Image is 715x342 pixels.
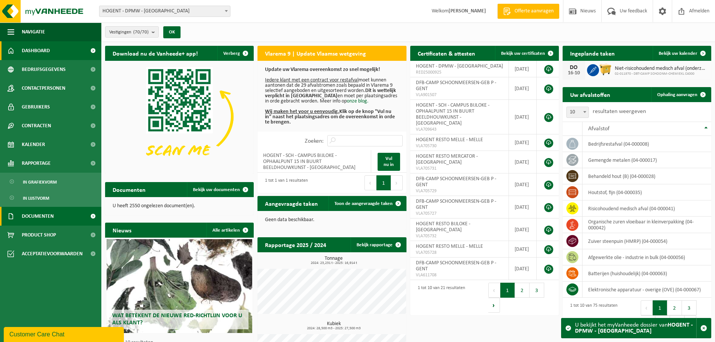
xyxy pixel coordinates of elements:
h2: Certificaten & attesten [410,46,483,60]
td: batterijen (huishoudelijk) (04-000063) [583,265,711,282]
span: VLA705728 [416,250,503,256]
button: OK [163,26,181,38]
td: [DATE] [509,218,536,241]
iframe: chat widget [4,325,125,342]
span: Bekijk uw certificaten [501,51,545,56]
span: Dashboard [22,41,50,60]
span: VLA901507 [416,92,503,98]
a: Bekijk rapportage [351,237,406,252]
span: Ophaling aanvragen [657,92,697,97]
td: organische zuren vloeibaar in kleinverpakking (04-000042) [583,217,711,233]
button: 5 [655,315,670,330]
div: 16-10 [566,71,581,76]
td: elektronische apparatuur - overige (OVE) (04-000067) [583,282,711,298]
span: VLA705732 [416,233,503,239]
a: Bekijk uw certificaten [495,46,558,61]
span: Niet-risicohoudend medisch afval (onderzoekscentra) [615,66,707,72]
span: DFB-CAMP SCHOONMEERSEN-GEB P - GENT [416,260,496,272]
button: 1 [376,175,391,190]
span: 2024: 23,231 t - 2025: 16,914 t [261,261,406,265]
span: Contracten [22,116,51,135]
strong: [PERSON_NAME] [449,8,486,14]
u: Iedere klant met een contract voor restafval [265,77,358,83]
td: zuiver steenpuin (HMRP) (04-000054) [583,233,711,249]
button: Previous [641,300,653,315]
div: DO [566,65,581,71]
span: Documenten [22,207,54,226]
button: Previous [488,283,500,298]
span: HOGENT RESTO MELLE - MELLE [416,137,483,143]
span: 02-011970 - DBT-CAMP SCHOONM-CHEMIEKL C4000 [615,72,707,76]
span: DFB-CAMP SCHOONMEERSEN-GEB P - GENT [416,176,496,188]
button: 8 [670,315,685,330]
a: Vul nu in [378,153,400,171]
a: Bekijk uw documenten [187,182,253,197]
h2: Vlarema 9 | Update Vlaamse wetgeving [257,46,373,60]
td: [DATE] [509,241,536,258]
button: 3 [682,300,697,315]
td: bedrijfsrestafval (04-000008) [583,136,711,152]
span: Vestigingen [109,27,149,38]
span: In lijstvorm [23,191,49,205]
a: In grafiekvorm [2,175,99,189]
span: VLA709643 [416,127,503,133]
span: VLA705729 [416,188,503,194]
h2: Aangevraagde taken [257,196,325,211]
span: In grafiekvorm [23,175,57,189]
span: Offerte aanvragen [513,8,555,15]
img: Download de VHEPlus App [105,61,254,172]
img: WB-1100-HPE-YW-01 [599,63,612,76]
td: [DATE] [509,77,536,100]
button: Next [685,315,696,330]
label: Zoeken: [305,138,324,144]
h2: Rapportage 2025 / 2024 [257,237,334,252]
button: 4 [641,315,655,330]
div: U bekijkt het myVanheede dossier van [575,318,696,338]
span: HOGENT RESTO MERCATOR - [GEOGRAPHIC_DATA] [416,154,478,165]
h2: Uw afvalstoffen [563,87,618,102]
button: 3 [530,283,544,298]
td: [DATE] [509,151,536,173]
span: DFB-CAMP SCHOONMEERSEN-GEB P - GENT [416,199,496,210]
span: HOGENT - SCH - CAMPUS BIJLOKE - OPHAALPUNT 15 IN BUURT BEELDHOUWKUNST - [GEOGRAPHIC_DATA] [416,102,489,126]
b: Klik op de knop "Vul nu in" naast het plaatsingsadres om de overeenkomst in orde te brengen. [265,109,395,125]
button: Verberg [217,46,253,61]
h3: Tonnage [261,256,406,265]
span: Acceptatievoorwaarden [22,244,83,263]
td: afgewerkte olie - industrie in bulk (04-000056) [583,249,711,265]
b: Update uw Vlarema overeenkomst zo snel mogelijk! [265,67,380,72]
a: Toon de aangevraagde taken [328,196,406,211]
span: Gebruikers [22,98,50,116]
span: HOGENT RESTO BIJLOKE - [GEOGRAPHIC_DATA] [416,221,470,233]
div: 1 tot 10 van 75 resultaten [566,300,617,331]
a: Alle artikelen [206,223,253,238]
button: 2 [515,283,530,298]
span: Bedrijfsgegevens [22,60,66,79]
span: VLA705730 [416,143,503,149]
span: Bekijk uw kalender [659,51,697,56]
td: [DATE] [509,134,536,151]
span: Wat betekent de nieuwe RED-richtlijn voor u als klant? [112,313,242,326]
u: Wij maken het voor u eenvoudig. [265,109,339,115]
span: HOGENT RESTO MELLE - MELLE [416,244,483,249]
h2: Documenten [105,182,153,197]
b: Dit is wettelijk verplicht in [GEOGRAPHIC_DATA] [265,88,396,99]
button: Vestigingen(70/70) [105,26,159,38]
button: Next [488,298,500,313]
td: [DATE] [509,61,536,77]
td: behandeld hout (B) (04-000028) [583,168,711,184]
div: 1 tot 10 van 21 resultaten [414,282,465,313]
span: 2024: 28,500 m3 - 2025: 27,500 m3 [261,327,406,330]
a: Offerte aanvragen [497,4,559,19]
span: HOGENT - DPMW - GENT [99,6,230,17]
span: Kalender [22,135,45,154]
td: [DATE] [509,196,536,218]
a: Wat betekent de nieuwe RED-richtlijn voor u als klant? [107,239,252,333]
span: 10 [567,107,589,118]
p: U heeft 2550 ongelezen document(en). [113,203,246,209]
a: Bekijk uw kalender [653,46,710,61]
h2: Download nu de Vanheede+ app! [105,46,205,60]
a: onze blog. [347,98,369,104]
